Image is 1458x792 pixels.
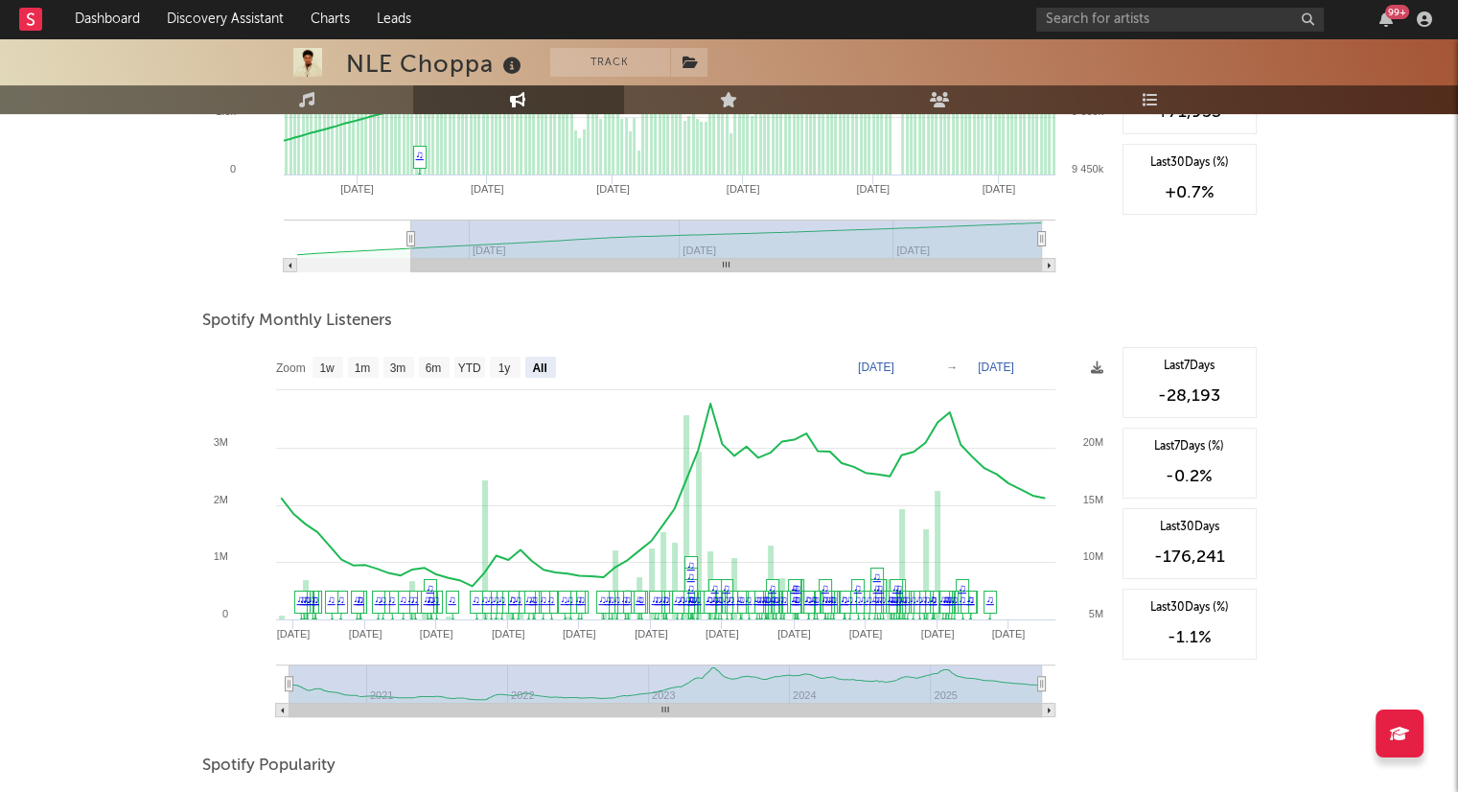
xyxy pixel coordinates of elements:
[357,594,364,605] a: ♫
[1133,465,1246,488] div: -0.2 %
[791,582,798,594] a: ♫
[416,149,424,160] a: ♫
[687,582,695,594] a: ♫
[1133,626,1246,649] div: -1.1 %
[498,594,506,605] a: ♫
[717,594,725,605] a: ♫
[424,594,431,605] a: ♫
[529,594,537,605] a: ♫
[923,594,931,605] a: ♫
[930,594,937,605] a: ♫
[822,582,829,594] a: ♫
[758,594,766,605] a: ♫
[892,594,900,605] a: ♫
[660,594,667,605] a: ♫
[578,594,586,605] a: ♫
[427,582,434,594] a: ♫
[319,361,335,375] text: 1w
[1133,599,1246,617] div: Last 30 Days (%)
[841,594,848,605] a: ♫
[550,48,670,77] button: Track
[706,594,713,605] a: ♫
[794,594,801,605] a: ♫
[753,594,761,605] a: ♫
[895,594,903,605] a: ♫
[827,594,835,605] a: ♫
[637,594,645,605] a: ♫
[388,594,396,605] a: ♫
[948,594,956,605] a: ♫
[1133,154,1246,172] div: Last 30 Days (%)
[375,594,382,605] a: ♫
[487,594,495,605] a: ♫
[846,594,854,605] a: ♫
[635,628,668,640] text: [DATE]
[871,594,879,605] a: ♫
[491,628,524,640] text: [DATE]
[449,594,456,605] a: ♫
[755,594,763,605] a: ♫
[848,628,882,640] text: [DATE]
[892,582,900,594] a: ♫
[794,582,801,594] a: ♫
[856,183,890,195] text: [DATE]
[811,594,819,605] a: ♫
[967,594,975,605] a: ♫
[532,361,546,375] text: All
[687,559,695,571] a: ♫
[297,594,305,605] a: ♫
[728,594,735,605] a: ♫
[978,361,1014,374] text: [DATE]
[895,582,903,594] a: ♫
[328,594,336,605] a: ♫
[498,361,510,375] text: 1y
[312,594,319,605] a: ♫
[624,594,632,605] a: ♫
[605,594,613,605] a: ♫
[428,594,435,605] a: ♫
[711,582,719,594] a: ♫
[991,628,1025,640] text: [DATE]
[354,594,361,605] a: ♫
[599,594,607,605] a: ♫
[687,594,695,605] a: ♫
[690,594,698,605] a: ♫
[888,594,895,605] a: ♫
[879,594,887,605] a: ♫
[540,594,547,605] a: ♫
[854,594,862,605] a: ♫
[509,594,517,605] a: ♫
[891,594,898,605] a: ♫
[202,755,336,778] span: Spotify Popularity
[348,628,382,640] text: [DATE]
[380,594,387,605] a: ♫
[684,594,692,605] a: ♫
[1036,8,1324,32] input: Search for artists
[830,594,838,605] a: ♫
[1133,519,1246,536] div: Last 30 Days
[915,594,923,605] a: ♫
[723,582,730,594] a: ♫
[773,594,780,605] a: ♫
[858,361,894,374] text: [DATE]
[792,594,799,605] a: ♫
[304,594,312,605] a: ♫
[354,361,370,375] text: 1m
[745,594,752,605] a: ♫
[929,594,937,605] a: ♫
[904,594,912,605] a: ♫
[706,594,714,605] a: ♫
[939,594,947,605] a: ♫
[945,594,953,605] a: ♫
[810,594,818,605] a: ♫
[636,594,643,605] a: ♫
[515,594,522,605] a: ♫
[770,594,777,605] a: ♫
[959,594,966,605] a: ♫
[876,594,884,605] a: ♫
[876,582,884,594] a: ♫
[723,594,730,605] a: ♫
[946,361,958,374] text: →
[1133,181,1246,204] div: +0.7 %
[621,594,629,605] a: ♫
